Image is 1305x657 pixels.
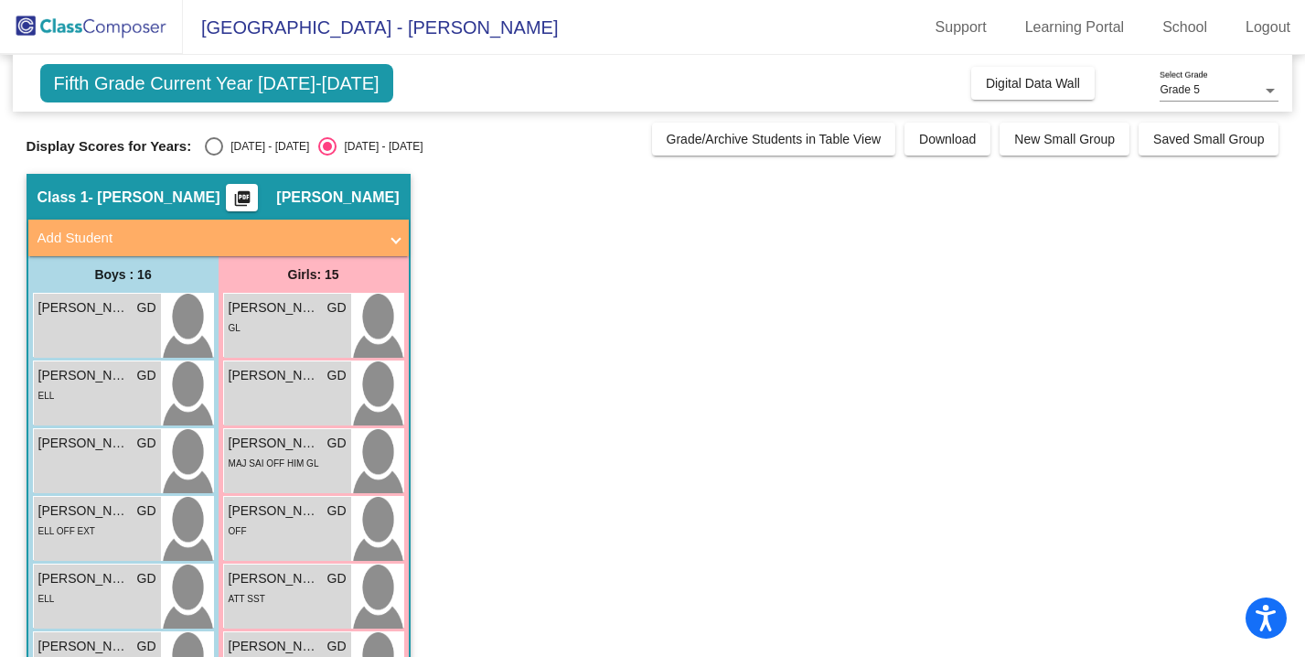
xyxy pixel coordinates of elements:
a: Learning Portal [1011,13,1139,42]
span: MAJ SAI OFF HIM GL [229,458,319,469]
span: Class 1 [37,188,89,207]
span: GD [327,434,347,453]
a: School [1148,13,1222,42]
div: [DATE] - [DATE] [337,138,423,155]
span: Saved Small Group [1153,132,1264,146]
button: Download [904,123,990,156]
span: GD [327,569,347,588]
span: ATT SST [229,594,265,604]
div: [DATE] - [DATE] [223,138,309,155]
span: [PERSON_NAME] [229,434,320,453]
span: [PERSON_NAME] [229,366,320,385]
span: Download [919,132,976,146]
span: GD [137,298,156,318]
span: Grade 5 [1160,83,1199,96]
span: GD [327,366,347,385]
span: - [PERSON_NAME] [89,188,220,207]
span: Digital Data Wall [986,76,1080,91]
span: [PERSON_NAME] [38,569,130,588]
button: Digital Data Wall [971,67,1095,100]
button: Saved Small Group [1139,123,1278,156]
button: New Small Group [1000,123,1129,156]
span: Fifth Grade Current Year [DATE]-[DATE] [40,64,393,102]
span: New Small Group [1014,132,1115,146]
span: GD [327,637,347,656]
div: Girls: 15 [219,256,409,293]
span: GD [327,501,347,521]
mat-expansion-panel-header: Add Student [28,220,409,256]
button: Print Students Details [226,184,258,211]
span: GD [137,434,156,453]
span: GD [137,366,156,385]
span: [PERSON_NAME] [38,366,130,385]
span: [PERSON_NAME] [229,569,320,588]
span: GL [229,323,241,333]
a: Logout [1231,13,1305,42]
div: Boys : 16 [28,256,219,293]
span: ELL [38,594,55,604]
button: Grade/Archive Students in Table View [652,123,896,156]
a: Support [921,13,1001,42]
span: Grade/Archive Students in Table View [667,132,882,146]
span: [PERSON_NAME] [276,188,399,207]
span: [PERSON_NAME] [229,637,320,656]
span: Display Scores for Years: [27,138,192,155]
span: [PERSON_NAME] [38,637,130,656]
span: ELL OFF EXT [38,526,95,536]
span: [PERSON_NAME] [38,434,130,453]
mat-icon: picture_as_pdf [231,189,253,215]
span: GD [137,637,156,656]
mat-panel-title: Add Student [37,228,378,249]
span: ELL [38,391,55,401]
span: GD [137,501,156,521]
span: [GEOGRAPHIC_DATA] - [PERSON_NAME] [183,13,558,42]
span: [PERSON_NAME] [229,298,320,318]
span: GD [327,298,347,318]
span: OFF [229,526,247,536]
span: GD [137,569,156,588]
span: [PERSON_NAME] [38,501,130,521]
span: [PERSON_NAME] [229,501,320,521]
mat-radio-group: Select an option [205,137,423,156]
span: [PERSON_NAME] [38,298,130,318]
